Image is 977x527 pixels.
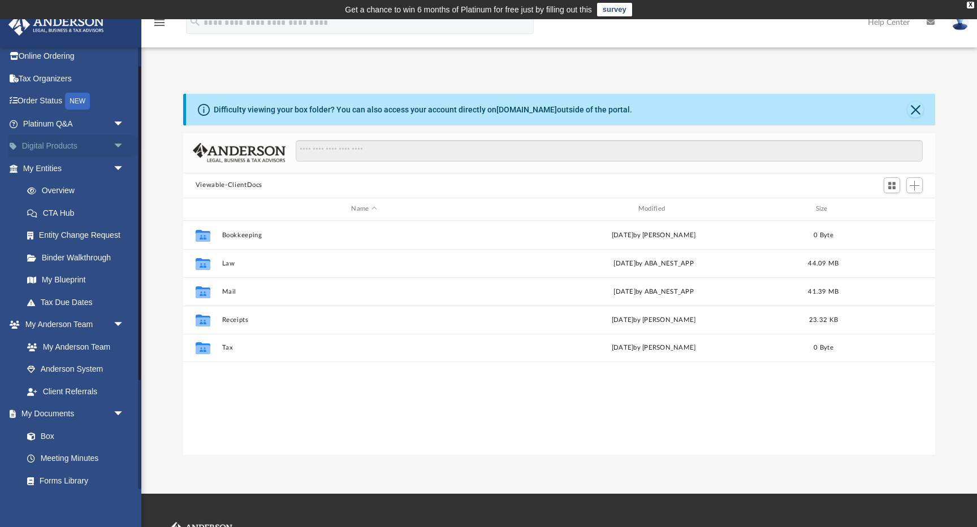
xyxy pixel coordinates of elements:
div: Size [801,204,846,214]
a: My Blueprint [16,269,136,291]
a: My Anderson Team [16,336,130,358]
a: Forms Library [16,469,130,492]
button: Switch to Grid View [884,177,901,193]
span: arrow_drop_down [113,112,136,136]
img: User Pic [952,14,969,31]
a: Platinum Q&Aarrow_drop_down [8,112,141,135]
a: menu [153,21,166,29]
span: arrow_drop_down [113,403,136,426]
div: NEW [65,93,90,110]
a: [DOMAIN_NAME] [496,105,557,114]
a: Tax Due Dates [16,291,141,313]
div: Name [221,204,506,214]
a: CTA Hub [16,202,141,224]
div: id [188,204,217,214]
button: Add [906,177,923,193]
a: Entity Change Request [16,224,141,247]
a: My Entitiesarrow_drop_down [8,157,141,180]
a: Online Ordering [8,45,141,68]
span: 41.39 MB [808,288,838,294]
button: Close [907,102,923,117]
button: Receipts [222,316,506,324]
i: menu [153,16,166,29]
span: 23.32 KB [809,316,838,323]
button: Bookkeeping [222,232,506,239]
a: survey [597,3,632,16]
div: Modified [511,204,796,214]
span: 44.09 MB [808,260,838,266]
div: [DATE] by [PERSON_NAME] [511,315,796,325]
a: Meeting Minutes [16,447,136,470]
div: close [967,2,974,8]
button: Tax [222,344,506,351]
a: Digital Productsarrow_drop_down [8,135,141,158]
a: Anderson System [16,358,136,381]
img: Anderson Advisors Platinum Portal [5,14,107,36]
div: [DATE] by [PERSON_NAME] [511,230,796,240]
button: Law [222,260,506,267]
span: arrow_drop_down [113,157,136,180]
div: grid [183,221,935,455]
span: 0 Byte [814,345,833,351]
a: Overview [16,180,141,202]
button: Viewable-ClientDocs [196,180,262,190]
div: [DATE] by ABA_NEST_APP [511,258,796,268]
span: 0 Byte [814,232,833,238]
a: Binder Walkthrough [16,246,141,269]
i: search [189,15,201,28]
div: Difficulty viewing your box folder? You can also access your account directly on outside of the p... [214,104,632,116]
a: Client Referrals [16,380,136,403]
a: Box [16,425,130,447]
div: Get a chance to win 6 months of Platinum for free just by filling out this [345,3,592,16]
a: My Anderson Teamarrow_drop_down [8,313,136,336]
input: Search files and folders [296,140,923,162]
div: id [851,204,930,214]
a: Order StatusNEW [8,90,141,113]
span: arrow_drop_down [113,135,136,158]
button: Mail [222,288,506,295]
a: My Documentsarrow_drop_down [8,403,136,425]
div: [DATE] by ABA_NEST_APP [511,286,796,297]
span: arrow_drop_down [113,313,136,337]
a: Tax Organizers [8,67,141,90]
div: [DATE] by [PERSON_NAME] [511,343,796,353]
